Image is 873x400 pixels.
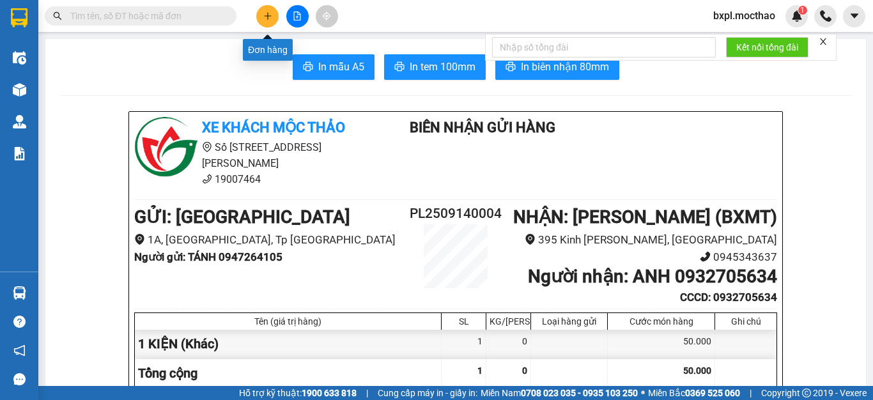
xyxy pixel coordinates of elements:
[202,119,345,135] b: Xe khách Mộc Thảo
[293,54,375,80] button: printerIn mẫu A5
[486,330,531,358] div: 0
[366,386,368,400] span: |
[202,142,212,152] span: environment
[849,10,860,22] span: caret-down
[718,316,773,327] div: Ghi chú
[442,330,486,358] div: 1
[736,40,798,54] span: Kết nối tổng đài
[11,8,27,27] img: logo-vxr
[6,69,88,111] li: VP [GEOGRAPHIC_DATA]
[13,115,26,128] img: warehouse-icon
[843,5,865,27] button: caret-down
[522,365,527,376] span: 0
[750,386,752,400] span: |
[683,365,711,376] span: 50.000
[13,147,26,160] img: solution-icon
[13,316,26,328] span: question-circle
[6,6,185,54] li: Xe khách Mộc Thảo
[394,61,405,73] span: printer
[13,286,26,300] img: warehouse-icon
[134,206,350,227] b: GỬI : [GEOGRAPHIC_DATA]
[525,234,536,245] span: environment
[135,330,442,358] div: 1 KIỆN (Khác)
[820,10,831,22] img: phone-icon
[509,249,777,266] li: 0945343637
[492,37,716,58] input: Nhập số tổng đài
[445,316,483,327] div: SL
[134,234,145,245] span: environment
[70,9,221,23] input: Tìm tên, số ĐT hoặc mã đơn
[243,39,293,61] div: Đơn hàng
[134,250,282,263] b: Người gửi : TÁNH 0947264105
[534,316,604,327] div: Loại hàng gửi
[13,344,26,357] span: notification
[513,206,777,227] b: NHẬN : [PERSON_NAME] (BXMT)
[6,6,51,51] img: logo.jpg
[13,83,26,96] img: warehouse-icon
[506,61,516,73] span: printer
[53,12,62,20] span: search
[378,386,477,400] span: Cung cấp máy in - giấy in:
[802,388,811,397] span: copyright
[521,388,638,398] strong: 0708 023 035 - 0935 103 250
[800,6,805,15] span: 1
[495,54,619,80] button: printerIn biên nhận 80mm
[256,5,279,27] button: plus
[477,365,483,376] span: 1
[798,6,807,15] sup: 1
[402,203,509,224] h2: PL2509140004
[703,8,785,24] span: bxpl.mocthao
[384,54,486,80] button: printerIn tem 100mm
[316,5,338,27] button: aim
[134,139,372,171] li: Số [STREET_ADDRESS][PERSON_NAME]
[490,316,527,327] div: KG/[PERSON_NAME]
[134,231,402,249] li: 1A, [GEOGRAPHIC_DATA], Tp [GEOGRAPHIC_DATA]
[528,266,777,287] b: Người nhận : ANH 0932705634
[293,12,302,20] span: file-add
[318,59,364,75] span: In mẫu A5
[202,174,212,184] span: phone
[819,37,828,46] span: close
[685,388,740,398] strong: 0369 525 060
[726,37,808,58] button: Kết nối tổng đài
[521,59,609,75] span: In biên nhận 80mm
[410,119,555,135] b: Biên Nhận Gửi Hàng
[138,365,197,381] span: Tổng cộng
[263,12,272,20] span: plus
[13,51,26,65] img: warehouse-icon
[138,316,438,327] div: Tên (giá trị hàng)
[648,386,740,400] span: Miền Bắc
[134,117,198,181] img: logo.jpg
[88,69,170,97] li: VP [PERSON_NAME] (BXMT)
[134,171,372,187] li: 19007464
[481,386,638,400] span: Miền Nam
[641,390,645,396] span: ⚪️
[322,12,331,20] span: aim
[509,231,777,249] li: 395 Kinh [PERSON_NAME], [GEOGRAPHIC_DATA]
[680,291,777,304] b: CCCD : 0932705634
[611,316,711,327] div: Cước món hàng
[791,10,803,22] img: icon-new-feature
[608,330,715,358] div: 50.000
[239,386,357,400] span: Hỗ trợ kỹ thuật:
[410,59,475,75] span: In tem 100mm
[303,61,313,73] span: printer
[286,5,309,27] button: file-add
[13,373,26,385] span: message
[302,388,357,398] strong: 1900 633 818
[700,251,711,262] span: phone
